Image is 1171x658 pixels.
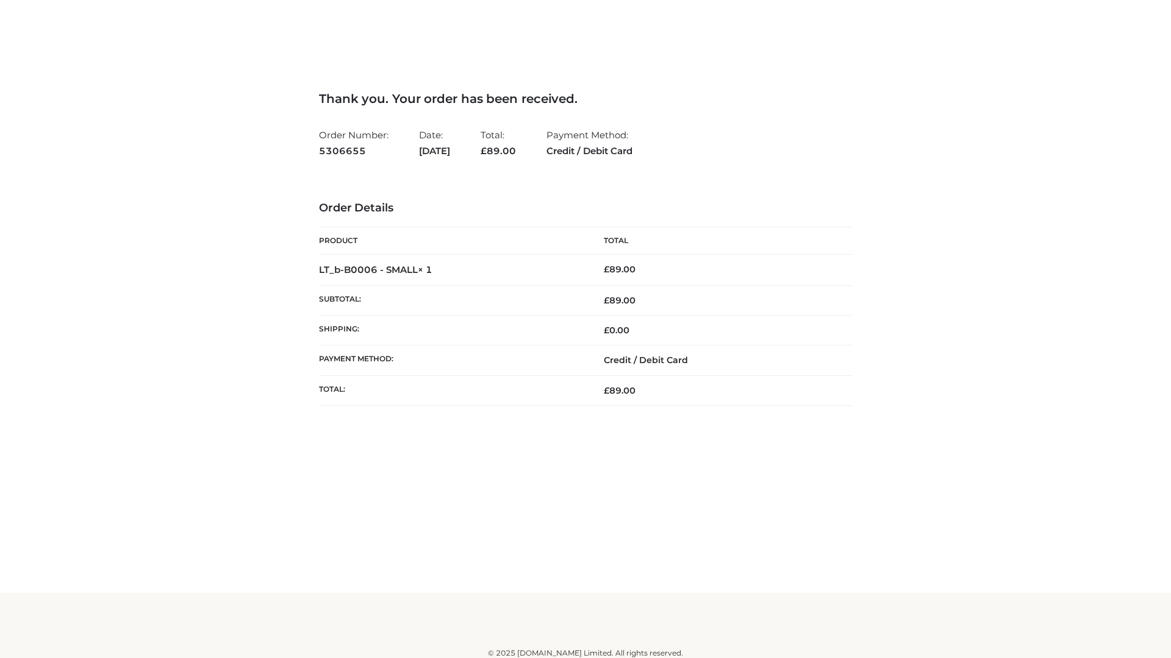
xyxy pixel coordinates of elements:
h3: Thank you. Your order has been received. [319,91,852,106]
th: Payment method: [319,345,585,375]
span: £ [604,264,609,275]
bdi: 0.00 [604,325,629,336]
span: 89.00 [604,385,636,396]
li: Total: [481,124,516,161]
strong: × 1 [418,264,432,275]
h3: Order Details [319,202,852,215]
span: £ [604,325,609,336]
li: Date: [419,124,450,161]
bdi: 89.00 [604,264,636,275]
th: Shipping: [319,316,585,345]
th: Total: [319,375,585,405]
span: £ [604,295,609,306]
li: Payment Method: [546,124,632,161]
td: Credit / Debit Card [585,345,852,375]
strong: 5306655 [319,143,389,159]
strong: Credit / Debit Card [546,143,632,159]
th: Subtotal: [319,285,585,315]
span: £ [604,385,609,396]
strong: LT_b-B0006 - SMALL [319,264,432,275]
span: 89.00 [604,295,636,306]
span: 89.00 [481,145,516,157]
li: Order Number: [319,124,389,161]
span: £ [481,145,487,157]
th: Total [585,227,852,255]
strong: [DATE] [419,143,450,159]
th: Product [319,227,585,255]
